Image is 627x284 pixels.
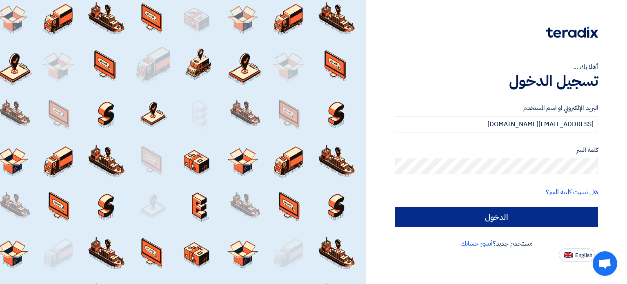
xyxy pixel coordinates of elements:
a: أنشئ حسابك [460,239,493,248]
span: English [575,253,592,258]
img: en-US.png [564,252,573,258]
a: هل نسيت كلمة السر؟ [546,187,598,197]
h1: تسجيل الدخول [395,72,598,90]
div: أهلا بك ... [395,62,598,72]
div: مستخدم جديد؟ [395,239,598,248]
label: كلمة السر [395,145,598,155]
label: البريد الإلكتروني او اسم المستخدم [395,103,598,113]
input: الدخول [395,207,598,227]
img: Teradix logo [546,27,598,38]
a: Open chat [593,251,617,276]
button: English [559,248,595,262]
input: أدخل بريد العمل الإلكتروني او اسم المستخدم الخاص بك ... [395,116,598,132]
